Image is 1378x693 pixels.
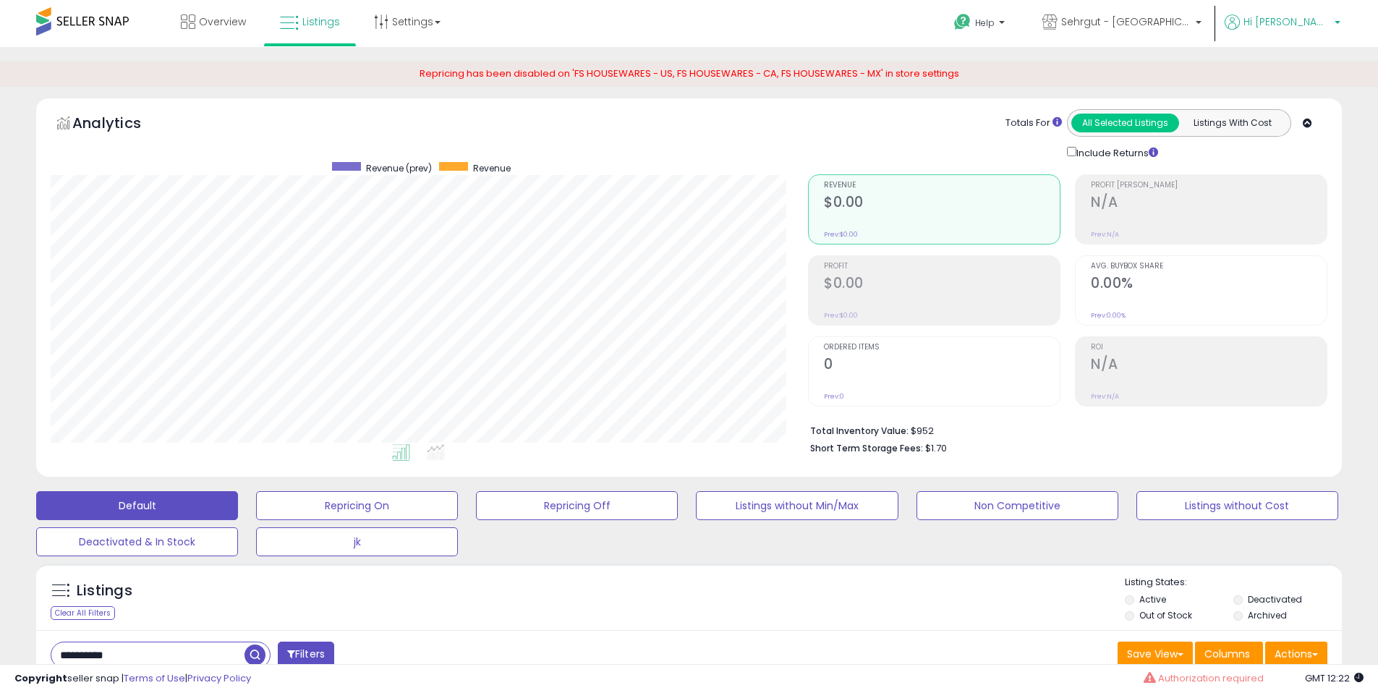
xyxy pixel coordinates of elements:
small: Prev: N/A [1091,230,1119,239]
button: Save View [1118,642,1193,666]
button: Deactivated & In Stock [36,527,238,556]
span: Hi [PERSON_NAME] [1243,14,1330,29]
li: $952 [810,421,1317,438]
h5: Analytics [72,113,169,137]
div: Include Returns [1056,144,1175,161]
span: Repricing has been disabled on 'FS HOUSEWARES - US, FS HOUSEWARES - CA, FS HOUSEWARES - MX' in st... [420,67,959,80]
button: Repricing On [256,491,458,520]
h2: $0.00 [824,194,1060,213]
button: Actions [1265,642,1327,666]
h2: N/A [1091,194,1327,213]
b: Short Term Storage Fees: [810,442,923,454]
span: Ordered Items [824,344,1060,352]
label: Archived [1248,609,1287,621]
span: Revenue [473,162,511,174]
button: Non Competitive [916,491,1118,520]
button: Listings With Cost [1178,114,1286,132]
strong: Copyright [14,671,67,685]
label: Deactivated [1248,593,1302,605]
button: Default [36,491,238,520]
span: Help [975,17,995,29]
span: Profit [PERSON_NAME] [1091,182,1327,190]
h2: 0 [824,356,1060,375]
button: Filters [278,642,334,667]
h2: $0.00 [824,275,1060,294]
b: Total Inventory Value: [810,425,909,437]
span: Listings [302,14,340,29]
button: Columns [1195,642,1263,666]
h2: 0.00% [1091,275,1327,294]
span: $1.70 [925,441,947,455]
div: seller snap | | [14,672,251,686]
button: Listings without Cost [1136,491,1338,520]
small: Prev: 0 [824,392,844,401]
span: Sehrgut - [GEOGRAPHIC_DATA] [1061,14,1191,29]
a: Hi [PERSON_NAME] [1225,14,1340,47]
small: Prev: N/A [1091,392,1119,401]
small: Prev: $0.00 [824,311,858,320]
span: Profit [824,263,1060,271]
span: Revenue (prev) [366,162,432,174]
span: 2025-08-12 12:22 GMT [1305,671,1364,685]
a: Terms of Use [124,671,185,685]
small: Prev: $0.00 [824,230,858,239]
button: jk [256,527,458,556]
span: Authorization required [1158,671,1264,685]
p: Listing States: [1125,576,1342,590]
span: Revenue [824,182,1060,190]
h5: Listings [77,581,132,601]
span: Overview [199,14,246,29]
i: Get Help [953,13,971,31]
small: Prev: 0.00% [1091,311,1126,320]
span: ROI [1091,344,1327,352]
label: Active [1139,593,1166,605]
div: Clear All Filters [51,606,115,620]
label: Out of Stock [1139,609,1192,621]
span: Avg. Buybox Share [1091,263,1327,271]
span: Columns [1204,647,1250,661]
div: Totals For [1005,116,1062,130]
button: Repricing Off [476,491,678,520]
a: Help [943,2,1019,47]
button: All Selected Listings [1071,114,1179,132]
a: Privacy Policy [187,671,251,685]
h2: N/A [1091,356,1327,375]
button: Listings without Min/Max [696,491,898,520]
